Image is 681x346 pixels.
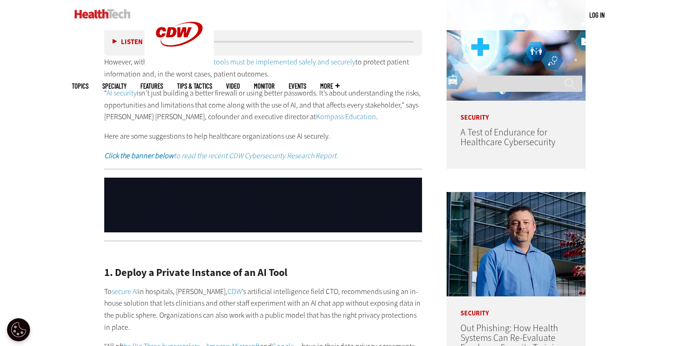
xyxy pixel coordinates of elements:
a: secure AI [112,287,138,296]
a: CDW [145,61,214,71]
p: To in hospitals, [PERSON_NAME], ’s artificial intelligence field CTO, recommends using an in-hous... [104,286,422,333]
span: Specialty [102,83,126,90]
a: MonITor [254,83,275,90]
a: Tips & Tactics [177,83,212,90]
button: Open Preferences [7,318,30,341]
p: Security [447,296,586,317]
div: User menu [589,10,605,20]
h2: 1. Deploy a Private Instance of an AI Tool [104,268,422,278]
p: Security [447,101,586,121]
div: Cookie Settings [7,318,30,341]
img: Scott Currie [447,192,586,296]
span: More [320,83,340,90]
strong: Click the banner below [104,151,174,160]
a: Click the banner belowto read the recent CDW Cybersecurity Research Report. [104,151,338,160]
a: Log in [589,11,605,19]
em: to read the recent CDW Cybersecurity Research Report. [104,151,338,160]
a: Features [140,83,163,90]
p: “ isn’t just building a better firewall or using better passwords. It’s about understanding the r... [104,87,422,123]
a: CDW [227,287,242,296]
img: x_security_q325_animated_click_desktop_03 [104,178,422,232]
a: Video [226,83,240,90]
img: Home [75,9,131,19]
a: Kompass Education [316,112,376,122]
a: Events [289,83,306,90]
p: Here are some suggestions to help healthcare organizations use AI securely. [104,130,422,142]
span: Topics [72,83,88,90]
a: A Test of Endurance for Healthcare Cybersecurity [460,126,555,148]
